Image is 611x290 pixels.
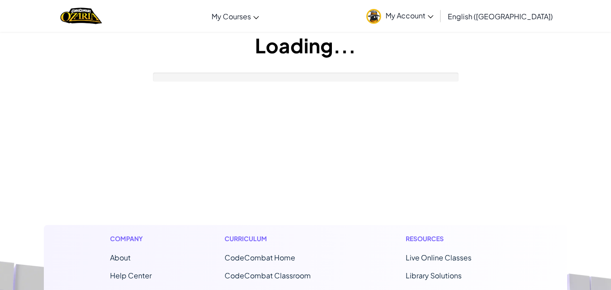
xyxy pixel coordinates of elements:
span: CodeCombat Home [225,253,295,262]
a: Help Center [110,271,152,280]
a: About [110,253,131,262]
a: My Account [362,2,438,30]
img: Home [60,7,102,25]
a: CodeCombat Classroom [225,271,311,280]
a: My Courses [207,4,263,28]
a: English ([GEOGRAPHIC_DATA]) [443,4,557,28]
span: My Courses [212,12,251,21]
span: English ([GEOGRAPHIC_DATA]) [448,12,553,21]
a: Ozaria by CodeCombat logo [60,7,102,25]
h1: Resources [406,234,501,243]
span: My Account [386,11,433,20]
a: Live Online Classes [406,253,471,262]
h1: Curriculum [225,234,333,243]
img: avatar [366,9,381,24]
h1: Company [110,234,152,243]
a: Library Solutions [406,271,462,280]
